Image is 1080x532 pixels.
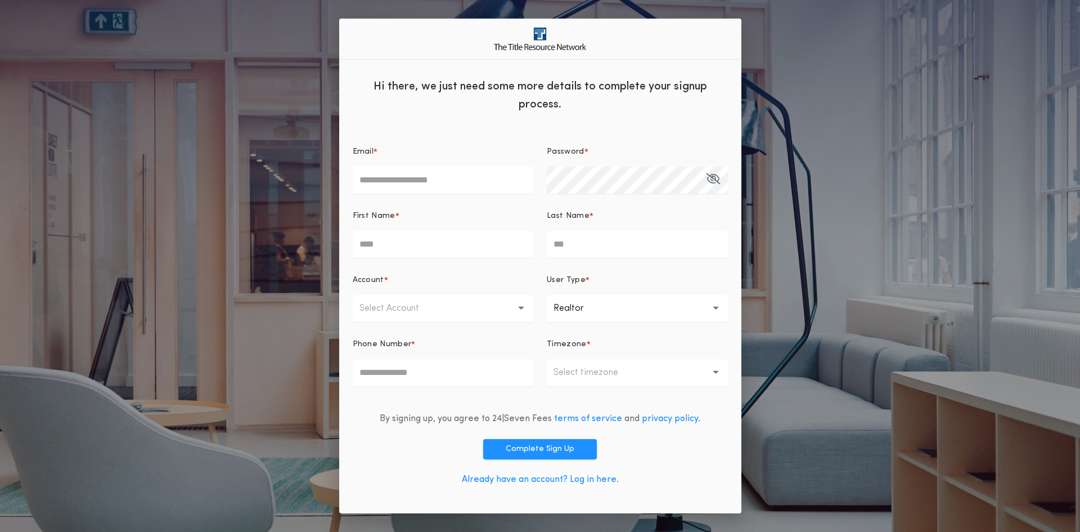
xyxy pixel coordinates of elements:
[353,295,534,322] button: Select Account
[554,414,622,423] a: terms of service
[642,414,700,423] a: privacy policy.
[380,412,700,426] div: By signing up, you agree to 24|Seven Fees and
[494,28,586,50] img: logo
[353,359,534,386] input: Phone Number*
[353,146,374,158] p: Email
[547,231,728,258] input: Last Name*
[547,295,728,322] button: Realtor
[553,366,636,379] p: Select timezone
[547,359,728,386] button: Select timezone
[547,211,589,222] p: Last Name
[462,475,619,484] a: Already have an account? Log in here.
[353,231,534,258] input: First Name*
[547,275,586,286] p: User Type
[547,167,728,194] input: Password*
[353,211,395,222] p: First Name
[706,167,720,194] button: Password*
[547,339,587,350] p: Timezone
[353,275,384,286] p: Account
[339,69,741,119] div: Hi there, we just need some more details to complete your signup process.
[353,339,412,350] p: Phone Number
[359,302,437,315] p: Select Account
[483,439,597,459] button: Complete Sign Up
[353,167,534,194] input: Email*
[553,302,602,315] p: Realtor
[547,146,584,158] p: Password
